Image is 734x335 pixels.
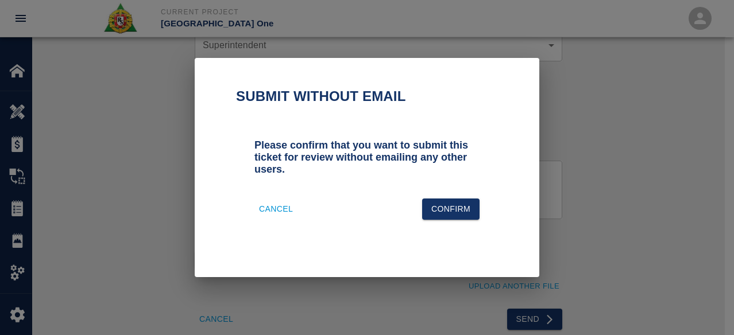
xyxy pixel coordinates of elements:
iframe: Chat Widget [677,280,734,335]
h2: Submit without email [222,85,512,107]
h3: Please confirm that you want to submit this ticket for review without emailing any other users. [254,139,480,176]
button: Confirm [422,198,480,220]
button: Cancel [254,198,298,220]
